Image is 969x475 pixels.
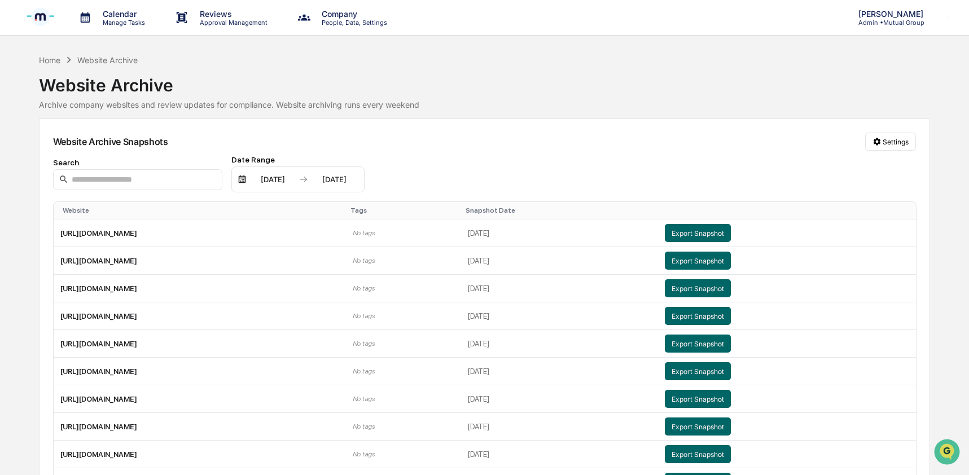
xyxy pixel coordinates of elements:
[461,219,658,247] td: [DATE]
[11,24,205,42] p: How can we help?
[461,385,658,413] td: [DATE]
[82,143,91,152] div: 🗄️
[11,143,20,152] div: 🖐️
[53,158,222,167] div: Search
[665,252,731,270] button: Export Snapshot
[352,312,374,320] span: No tags
[192,90,205,103] button: Start new chat
[665,279,731,297] button: Export Snapshot
[352,284,374,292] span: No tags
[54,385,346,413] td: [URL][DOMAIN_NAME]
[461,330,658,358] td: [DATE]
[865,133,916,151] button: Settings
[249,175,297,184] div: [DATE]
[93,142,140,153] span: Attestations
[461,413,658,441] td: [DATE]
[11,165,20,174] div: 🔎
[23,164,71,175] span: Data Lookup
[461,247,658,275] td: [DATE]
[54,441,346,468] td: [URL][DOMAIN_NAME]
[54,275,346,302] td: [URL][DOMAIN_NAME]
[461,302,658,330] td: [DATE]
[38,86,185,98] div: Start new chat
[238,175,247,184] img: calendar
[352,340,374,348] span: No tags
[313,9,393,19] p: Company
[54,413,346,441] td: [URL][DOMAIN_NAME]
[461,275,658,302] td: [DATE]
[38,98,143,107] div: We're available if you need us!
[665,390,731,408] button: Export Snapshot
[54,330,346,358] td: [URL][DOMAIN_NAME]
[11,86,32,107] img: 1746055101610-c473b297-6a78-478c-a979-82029cc54cd1
[94,9,151,19] p: Calendar
[39,55,60,65] div: Home
[27,2,54,33] img: logo
[94,19,151,27] p: Manage Tasks
[54,247,346,275] td: [URL][DOMAIN_NAME]
[7,138,77,158] a: 🖐️Preclearance
[352,450,374,458] span: No tags
[667,206,911,214] div: Toggle SortBy
[53,136,168,147] div: Website Archive Snapshots
[849,9,929,19] p: [PERSON_NAME]
[665,224,731,242] button: Export Snapshot
[77,55,138,65] div: Website Archive
[352,257,374,265] span: No tags
[461,358,658,385] td: [DATE]
[54,302,346,330] td: [URL][DOMAIN_NAME]
[310,175,358,184] div: [DATE]
[77,138,144,158] a: 🗄️Attestations
[352,423,374,430] span: No tags
[665,307,731,325] button: Export Snapshot
[352,229,374,237] span: No tags
[39,100,931,109] div: Archive company websites and review updates for compliance. Website archiving runs every weekend
[466,206,654,214] div: Toggle SortBy
[23,142,73,153] span: Preclearance
[933,438,963,468] iframe: Open customer support
[7,159,76,179] a: 🔎Data Lookup
[63,206,341,214] div: Toggle SortBy
[39,66,931,95] div: Website Archive
[54,219,346,247] td: [URL][DOMAIN_NAME]
[231,155,365,164] div: Date Range
[665,417,731,436] button: Export Snapshot
[461,441,658,468] td: [DATE]
[191,19,273,27] p: Approval Management
[352,367,374,375] span: No tags
[849,19,929,27] p: Admin • Mutual Group
[80,191,137,200] a: Powered byPylon
[112,191,137,200] span: Pylon
[299,175,308,184] img: arrow right
[191,9,273,19] p: Reviews
[352,395,374,403] span: No tags
[350,206,456,214] div: Toggle SortBy
[54,358,346,385] td: [URL][DOMAIN_NAME]
[665,445,731,463] button: Export Snapshot
[665,335,731,353] button: Export Snapshot
[313,19,393,27] p: People, Data, Settings
[665,362,731,380] button: Export Snapshot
